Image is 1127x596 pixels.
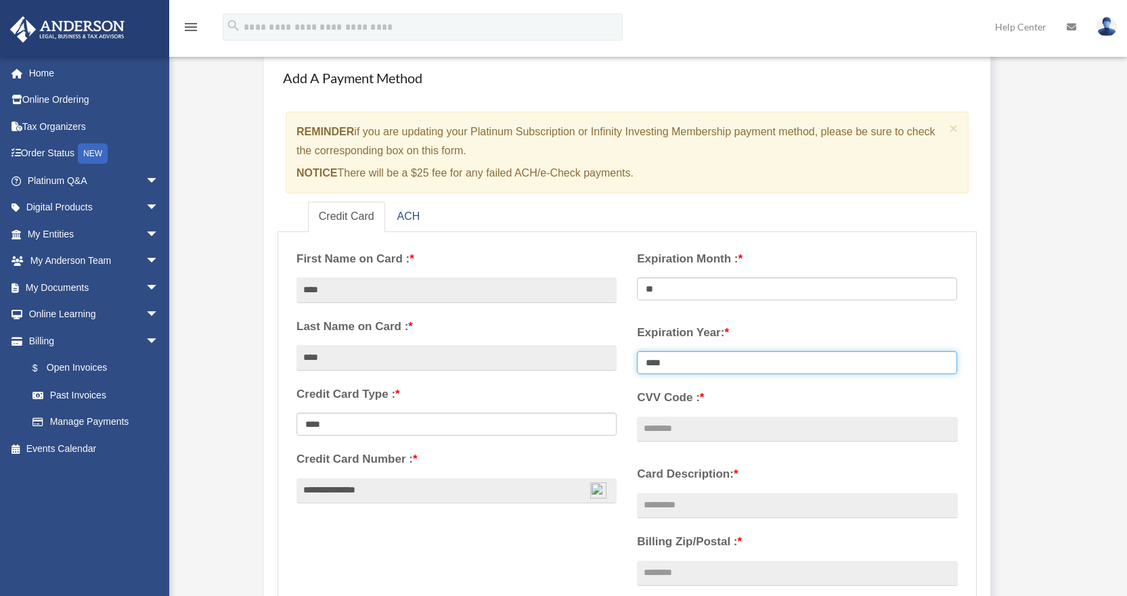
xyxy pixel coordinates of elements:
p: There will be a $25 fee for any failed ACH/e-Check payments. [296,164,944,183]
label: Credit Card Type : [296,384,617,405]
label: Expiration Month : [637,249,957,269]
strong: NOTICE [296,167,337,179]
div: NEW [78,143,108,164]
img: npw-badge-icon.svg [590,482,606,499]
a: My Documentsarrow_drop_down [9,274,179,301]
span: arrow_drop_down [146,327,173,355]
label: CVV Code : [637,388,957,408]
a: menu [183,24,199,35]
span: arrow_drop_down [146,167,173,195]
h4: Add A Payment Method [278,63,977,93]
a: My Entitiesarrow_drop_down [9,221,179,248]
label: Expiration Year: [637,323,957,343]
span: arrow_drop_down [146,301,173,329]
span: × [950,120,958,136]
a: Order StatusNEW [9,140,179,168]
span: arrow_drop_down [146,248,173,275]
a: Billingarrow_drop_down [9,327,179,354]
a: Manage Payments [19,409,173,436]
label: Card Description: [637,464,957,484]
a: Home [9,60,179,87]
a: Past Invoices [19,382,179,409]
span: arrow_drop_down [146,221,173,248]
a: Digital Productsarrow_drop_down [9,194,179,221]
button: Close [950,121,958,135]
img: User Pic [1097,17,1117,37]
label: Billing Zip/Postal : [637,532,957,552]
a: Online Learningarrow_drop_down [9,301,179,328]
span: $ [40,360,47,377]
i: menu [183,19,199,35]
label: Credit Card Number : [296,449,617,469]
strong: REMINDER [296,126,354,137]
label: Last Name on Card : [296,317,617,337]
a: Tax Organizers [9,113,179,140]
label: First Name on Card : [296,249,617,269]
span: arrow_drop_down [146,194,173,222]
span: arrow_drop_down [146,274,173,302]
a: Platinum Q&Aarrow_drop_down [9,167,179,194]
a: Events Calendar [9,435,179,462]
a: Online Ordering [9,87,179,114]
img: Anderson Advisors Platinum Portal [6,16,129,43]
i: search [226,18,241,33]
a: Credit Card [308,202,385,232]
a: My Anderson Teamarrow_drop_down [9,248,179,275]
a: $Open Invoices [19,354,179,382]
div: if you are updating your Platinum Subscription or Infinity Investing Membership payment method, p... [286,112,969,193]
a: ACH [386,202,431,232]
